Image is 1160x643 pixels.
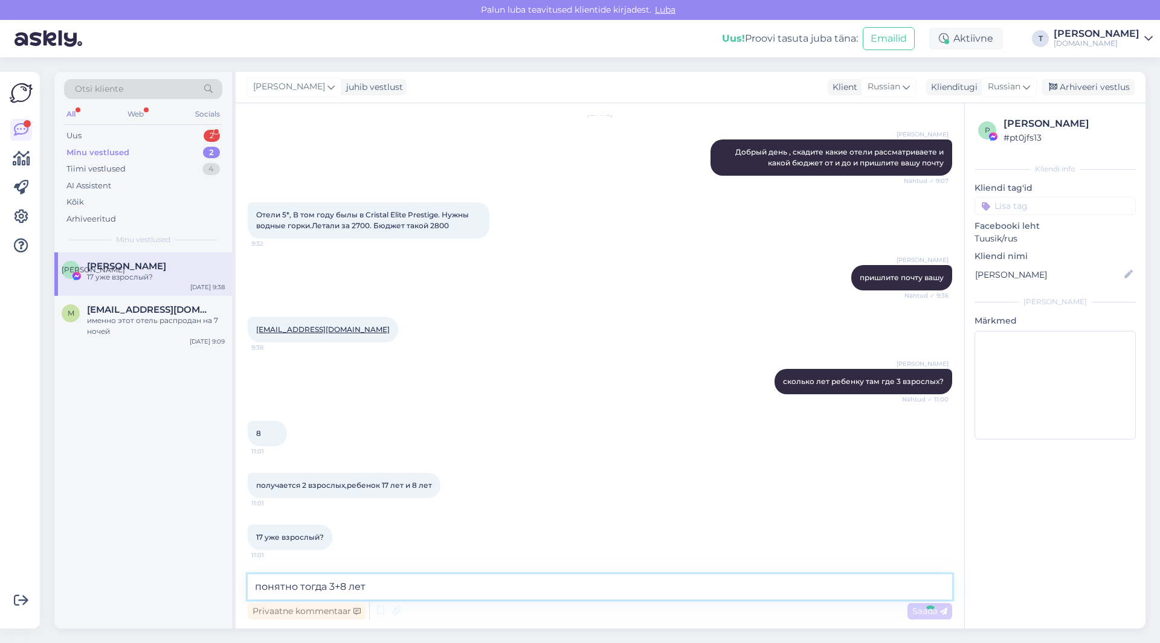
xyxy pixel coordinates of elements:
div: Tiimi vestlused [66,163,126,175]
span: Nähtud ✓ 9:36 [903,291,949,300]
div: Arhiveeri vestlus [1042,79,1135,95]
span: markkron00@list.ru [87,304,213,315]
p: Märkmed [975,315,1136,327]
span: Otsi kliente [75,83,123,95]
div: Kõik [66,196,84,208]
div: [DATE] 9:38 [190,283,225,292]
span: [PERSON_NAME] [253,80,325,94]
div: 17 уже взрослый? [87,272,225,283]
div: [DOMAIN_NAME] [1054,39,1139,48]
img: Askly Logo [10,82,33,104]
p: Kliendi tag'id [975,182,1136,194]
span: p [985,126,990,135]
span: Minu vestlused [116,234,170,245]
div: Aktiivne [929,28,1003,50]
div: Klienditugi [926,81,978,94]
div: Socials [193,106,222,122]
span: 11:01 [251,551,297,560]
div: [PERSON_NAME] [975,296,1136,307]
div: AI Assistent [66,180,111,192]
p: Facebooki leht [975,220,1136,232]
span: 17 уже взрослый? [256,533,324,542]
div: T [1032,30,1049,47]
div: [PERSON_NAME] [1004,117,1132,131]
span: 11:01 [251,447,297,456]
span: Nähtud ✓ 11:00 [902,395,949,404]
span: Катюня Филатова [87,261,166,272]
span: Luba [651,4,679,15]
span: 9:32 [251,239,297,248]
div: 4 [202,163,220,175]
a: [PERSON_NAME][DOMAIN_NAME] [1054,29,1153,48]
p: Kliendi nimi [975,250,1136,263]
span: Отели 5*, В том году былы в Cristal Elite Prestige. Нужны водные горки.Летали за 2700. Бюджет так... [256,210,471,230]
div: Arhiveeritud [66,213,116,225]
div: # pt0jfs13 [1004,131,1132,144]
span: Добрый день , скадите какие отели рассматриваете и какой бюджет от и до и пришлите вашу почту [735,147,946,167]
div: [PERSON_NAME] [1054,29,1139,39]
span: [PERSON_NAME] [897,255,949,264]
b: Uus! [722,33,745,44]
div: именно этот отель распродан на 7 ночей [87,315,225,337]
div: All [64,106,78,122]
span: Russian [988,80,1020,94]
span: [PERSON_NAME] [897,130,949,139]
div: [DATE] 9:09 [190,337,225,346]
div: 2 [203,147,220,159]
span: Nähtud ✓ 9:07 [903,176,949,185]
button: Emailid [863,27,915,50]
div: Uus [66,130,82,142]
span: m [68,309,74,318]
span: Russian [868,80,900,94]
div: Kliendi info [975,164,1136,174]
a: [EMAIL_ADDRESS][DOMAIN_NAME] [256,325,390,334]
div: Minu vestlused [66,147,129,159]
input: Lisa nimi [975,268,1122,281]
span: 11:01 [251,499,297,508]
span: [PERSON_NAME] [897,359,949,368]
span: 9:38 [251,343,297,352]
span: [PERSON_NAME] [62,265,125,274]
div: juhib vestlust [341,81,403,94]
span: сколько лет ребенку там где 3 взрослых? [783,377,944,386]
input: Lisa tag [975,197,1136,215]
span: 8 [256,429,261,438]
div: Klient [828,81,857,94]
span: пришлите почту вашу [860,273,944,282]
div: Proovi tasuta juba täna: [722,31,858,46]
p: Tuusik/rus [975,232,1136,245]
div: 2 [204,130,220,142]
div: Web [125,106,146,122]
span: получается 2 взрослых,ребенок 17 лет и 8 лет [256,481,432,490]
